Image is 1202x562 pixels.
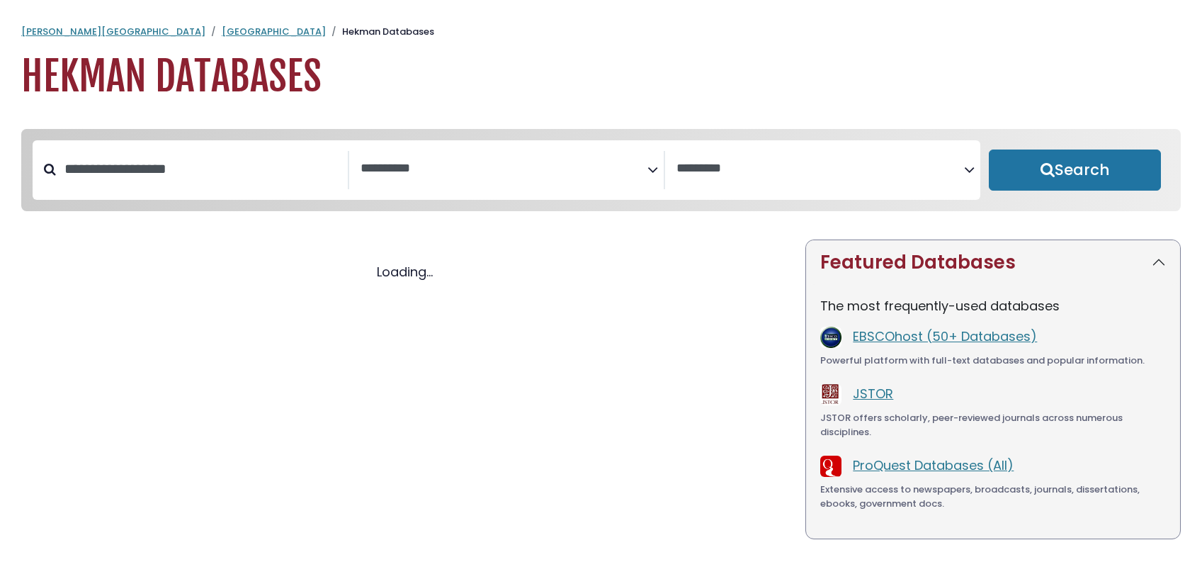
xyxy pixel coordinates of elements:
[820,354,1166,368] div: Powerful platform with full-text databases and popular information.
[21,25,205,38] a: [PERSON_NAME][GEOGRAPHIC_DATA]
[989,150,1162,191] button: Submit for Search Results
[21,53,1181,101] h1: Hekman Databases
[853,385,893,403] a: JSTOR
[222,25,326,38] a: [GEOGRAPHIC_DATA]
[820,411,1166,439] div: JSTOR offers scholarly, peer-reviewed journals across numerous disciplines.
[21,25,1181,39] nav: breadcrumb
[21,129,1181,211] nav: Search filters
[806,240,1180,285] button: Featured Databases
[361,162,648,176] textarea: Search
[56,157,348,181] input: Search database by title or keyword
[326,25,434,39] li: Hekman Databases
[676,162,964,176] textarea: Search
[820,483,1166,510] div: Extensive access to newspapers, broadcasts, journals, dissertations, ebooks, government docs.
[853,327,1037,345] a: EBSCOhost (50+ Databases)
[820,296,1166,315] p: The most frequently-used databases
[853,456,1014,474] a: ProQuest Databases (All)
[21,262,788,281] div: Loading...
